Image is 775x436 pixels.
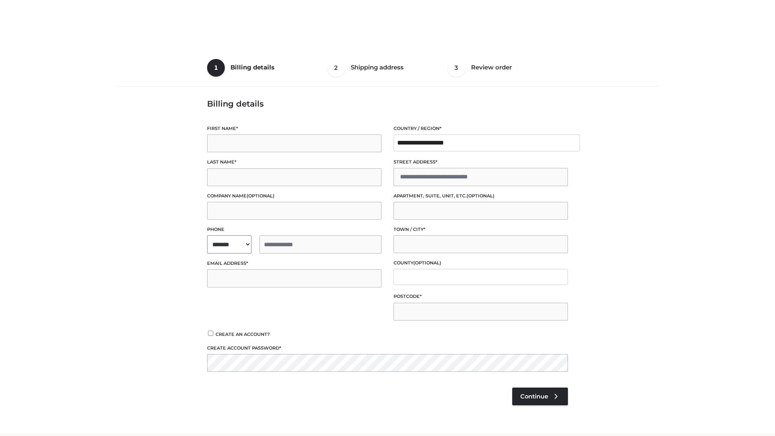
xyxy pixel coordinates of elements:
span: Shipping address [351,63,404,71]
span: 3 [448,59,465,77]
label: Create account password [207,344,568,352]
label: Email address [207,260,381,267]
label: County [394,259,568,267]
span: Review order [471,63,512,71]
input: Create an account? [207,331,214,336]
label: Company name [207,192,381,200]
span: (optional) [413,260,441,266]
label: Town / City [394,226,568,233]
span: Continue [520,393,548,400]
span: Billing details [230,63,274,71]
label: Postcode [394,293,568,300]
label: Phone [207,226,381,233]
label: Street address [394,158,568,166]
span: (optional) [247,193,274,199]
span: 2 [327,59,345,77]
span: (optional) [467,193,494,199]
label: Last name [207,158,381,166]
span: Create an account? [216,331,270,337]
h3: Billing details [207,99,568,109]
a: Continue [512,388,568,405]
label: First name [207,125,381,132]
label: Country / Region [394,125,568,132]
label: Apartment, suite, unit, etc. [394,192,568,200]
span: 1 [207,59,225,77]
